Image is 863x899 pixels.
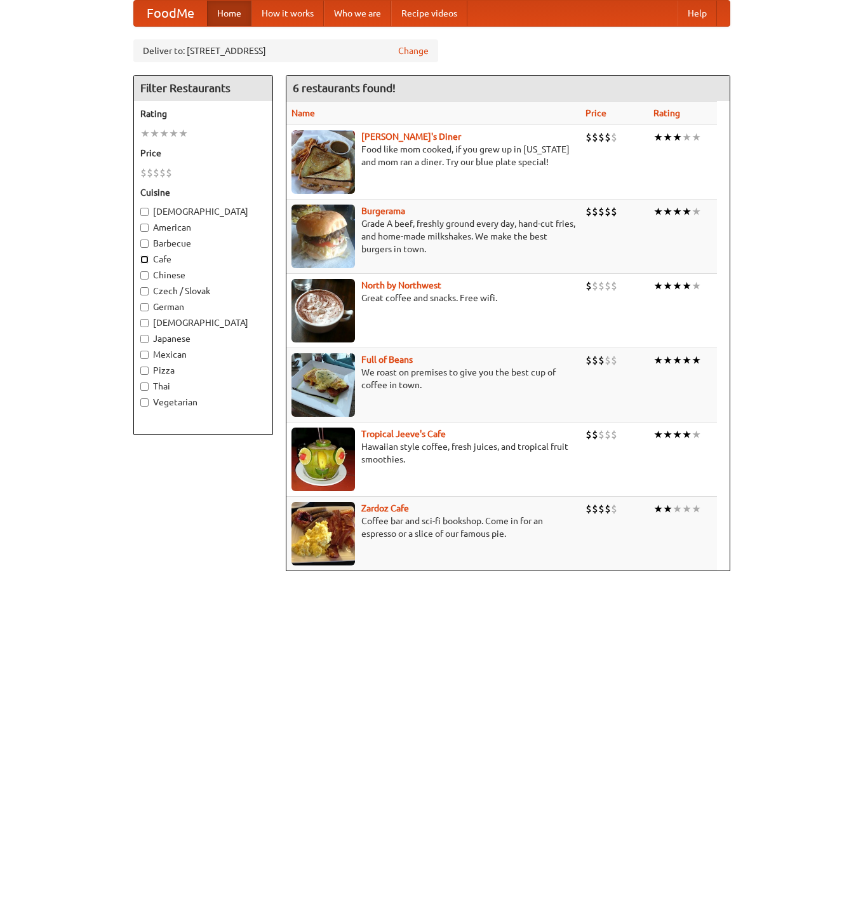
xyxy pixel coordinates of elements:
[672,353,682,367] li: ★
[140,351,149,359] input: Mexican
[134,76,272,101] h4: Filter Restaurants
[692,502,701,516] li: ★
[592,130,598,144] li: $
[361,206,405,216] b: Burgerama
[592,279,598,293] li: $
[611,205,617,219] li: $
[692,353,701,367] li: ★
[291,353,355,417] img: beans.jpg
[361,429,446,439] a: Tropical Jeeve's Cafe
[140,332,266,345] label: Japanese
[140,237,266,250] label: Barbecue
[598,428,605,442] li: $
[605,502,611,516] li: $
[140,364,266,377] label: Pizza
[592,205,598,219] li: $
[682,279,692,293] li: ★
[291,108,315,118] a: Name
[605,130,611,144] li: $
[140,380,266,393] label: Thai
[291,366,575,391] p: We roast on premises to give you the best cup of coffee in town.
[291,217,575,255] p: Grade A beef, freshly ground every day, hand-cut fries, and home-made milkshakes. We make the bes...
[672,130,682,144] li: ★
[585,130,592,144] li: $
[592,353,598,367] li: $
[140,253,266,266] label: Cafe
[398,44,429,57] a: Change
[592,428,598,442] li: $
[140,255,149,264] input: Cafe
[663,130,672,144] li: ★
[585,502,592,516] li: $
[133,39,438,62] div: Deliver to: [STREET_ADDRESS]
[291,515,575,540] p: Coffee bar and sci-fi bookshop. Come in for an espresso or a slice of our famous pie.
[159,166,166,180] li: $
[592,502,598,516] li: $
[140,396,266,409] label: Vegetarian
[653,502,663,516] li: ★
[140,382,149,391] input: Thai
[361,132,461,142] a: [PERSON_NAME]'s Diner
[140,316,266,329] label: [DEMOGRAPHIC_DATA]
[663,502,672,516] li: ★
[692,130,701,144] li: ★
[598,279,605,293] li: $
[140,221,266,234] label: American
[611,353,617,367] li: $
[291,502,355,565] img: zardoz.jpg
[324,1,391,26] a: Who we are
[140,205,266,218] label: [DEMOGRAPHIC_DATA]
[140,398,149,407] input: Vegetarian
[598,502,605,516] li: $
[140,126,150,140] li: ★
[291,292,575,304] p: Great coffee and snacks. Free wifi.
[663,205,672,219] li: ★
[585,428,592,442] li: $
[169,126,178,140] li: ★
[611,130,617,144] li: $
[598,130,605,144] li: $
[153,166,159,180] li: $
[598,205,605,219] li: $
[391,1,467,26] a: Recipe videos
[140,271,149,280] input: Chinese
[585,108,606,118] a: Price
[140,287,149,295] input: Czech / Slovak
[291,279,355,342] img: north.jpg
[140,166,147,180] li: $
[605,428,611,442] li: $
[361,355,413,365] a: Full of Beans
[140,285,266,297] label: Czech / Slovak
[251,1,324,26] a: How it works
[166,166,172,180] li: $
[291,440,575,466] p: Hawaiian style coffee, fresh juices, and tropical fruit smoothies.
[140,335,149,343] input: Japanese
[672,502,682,516] li: ★
[692,279,701,293] li: ★
[653,130,663,144] li: ★
[140,186,266,199] h5: Cuisine
[147,166,153,180] li: $
[663,353,672,367] li: ★
[611,428,617,442] li: $
[178,126,188,140] li: ★
[291,205,355,268] img: burgerama.jpg
[361,503,409,513] b: Zardoz Cafe
[672,279,682,293] li: ★
[585,205,592,219] li: $
[611,502,617,516] li: $
[598,353,605,367] li: $
[653,428,663,442] li: ★
[672,428,682,442] li: ★
[140,107,266,120] h5: Rating
[692,428,701,442] li: ★
[663,428,672,442] li: ★
[605,205,611,219] li: $
[361,280,441,290] a: North by Northwest
[682,205,692,219] li: ★
[653,205,663,219] li: ★
[140,208,149,216] input: [DEMOGRAPHIC_DATA]
[207,1,251,26] a: Home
